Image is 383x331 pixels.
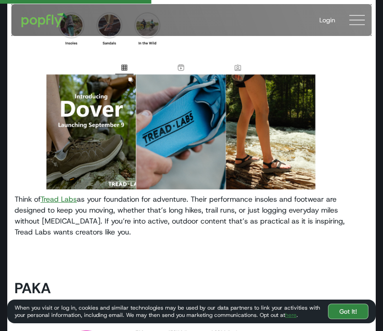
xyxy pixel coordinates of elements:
div: Login [319,15,335,25]
a: here [285,311,297,319]
strong: PAKA [15,279,51,298]
a: Tread Labs [40,194,77,204]
h2: ‍ [15,260,347,298]
p: Think of as your foundation for adventure. Their performance insoles and footwear are designed to... [15,194,347,238]
a: home [15,6,74,34]
div: When you visit or log in, cookies and similar technologies may be used by our data partners to li... [15,304,321,319]
a: Login [312,8,343,32]
a: Got It! [328,304,368,319]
